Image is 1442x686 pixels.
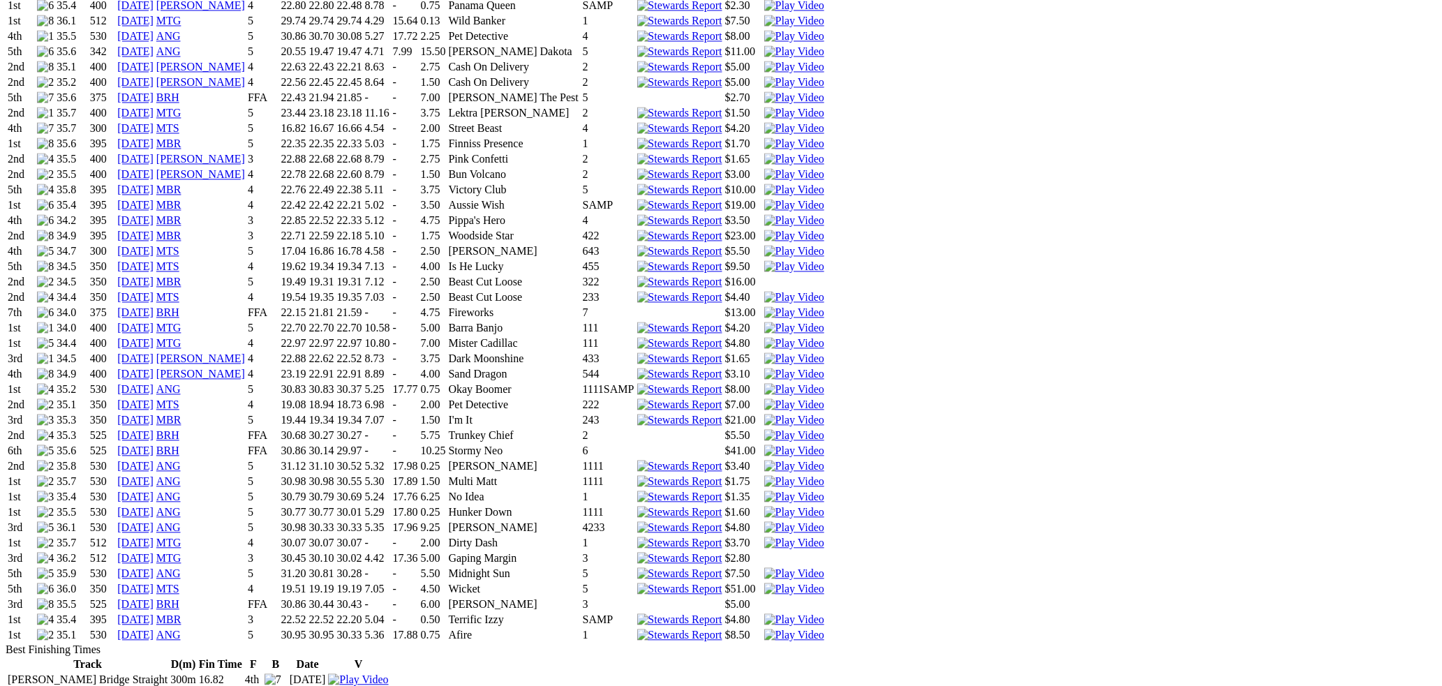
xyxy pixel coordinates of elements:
img: Stewards Report [637,45,722,58]
img: 5 [37,245,54,258]
a: View replay [764,107,824,119]
img: Stewards Report [637,153,722,165]
img: 2 [37,398,54,411]
a: [DATE] [117,598,154,610]
img: Stewards Report [637,460,722,472]
img: Play Video [764,245,824,258]
img: Play Video [764,460,824,472]
img: 4 [37,291,54,304]
img: Play Video [764,567,824,580]
a: [DATE] [117,137,154,149]
img: 5 [37,445,54,457]
img: 7 [265,673,281,686]
a: View replay [764,184,824,195]
td: 4 [582,29,635,43]
td: 15.50 [420,45,447,59]
img: Stewards Report [637,322,722,334]
img: 1 [37,322,54,334]
img: 6 [37,306,54,319]
img: 4 [37,153,54,165]
a: ANG [156,521,181,533]
a: View replay [764,583,824,595]
img: Play Video [764,583,824,595]
a: View replay [764,45,824,57]
img: 7 [37,122,54,135]
a: MTG [156,322,181,334]
a: [DATE] [117,613,154,625]
a: ANG [156,45,181,57]
img: Play Video [764,107,824,119]
a: ANG [156,491,181,502]
a: [DATE] [117,352,154,364]
a: View replay [764,91,824,103]
td: 19.47 [336,45,363,59]
img: Play Video [764,368,824,380]
a: MBR [156,613,181,625]
a: MTS [156,583,179,595]
a: View replay [764,153,824,165]
a: View replay [764,445,824,456]
a: ANG [156,460,181,472]
a: MTS [156,122,179,134]
a: [DATE] [117,107,154,119]
img: 2 [37,537,54,549]
a: BRH [156,429,179,441]
a: [DATE] [117,15,154,27]
img: Stewards Report [637,30,722,43]
a: View replay [328,673,388,685]
img: Play Video [764,475,824,488]
td: 1st [7,14,35,28]
img: 6 [37,583,54,595]
a: View replay [764,306,824,318]
td: 512 [89,14,116,28]
img: 3 [37,414,54,426]
td: 342 [89,45,116,59]
img: Play Video [764,445,824,457]
a: [DATE] [117,214,154,226]
img: 1 [37,107,54,119]
img: Play Video [764,76,824,89]
img: 5 [37,521,54,534]
a: [DATE] [117,383,154,395]
img: Play Video [328,673,388,686]
td: 530 [89,29,116,43]
td: 19.47 [309,45,335,59]
td: 5 [247,29,279,43]
a: View replay [764,30,824,42]
a: [DATE] [117,414,154,426]
img: Play Video [764,214,824,227]
td: 5 [582,45,635,59]
td: 4.71 [364,45,391,59]
a: [DATE] [117,429,154,441]
td: $7.50 [724,14,762,28]
img: 2 [37,76,54,89]
img: Stewards Report [637,76,722,89]
a: MBR [156,199,181,211]
img: Play Video [764,398,824,411]
img: 8 [37,15,54,27]
img: 4 [37,184,54,196]
a: MTS [156,245,179,257]
a: View replay [764,414,824,426]
td: 17.72 [392,29,419,43]
img: Play Video [764,429,824,442]
img: Stewards Report [637,368,722,380]
td: 400 [89,60,116,74]
img: Stewards Report [637,122,722,135]
a: [PERSON_NAME] [156,368,245,380]
img: 4 [37,613,54,626]
td: 5 [247,14,279,28]
img: Play Video [764,352,824,365]
img: Stewards Report [637,168,722,181]
img: Stewards Report [637,475,722,488]
img: Play Video [764,168,824,181]
a: View replay [764,491,824,502]
img: Play Video [764,199,824,211]
a: ANG [156,475,181,487]
a: MBR [156,214,181,226]
img: Play Video [764,230,824,242]
a: [PERSON_NAME] [156,61,245,73]
a: View replay [764,137,824,149]
a: View replay [764,368,824,380]
a: ANG [156,506,181,518]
